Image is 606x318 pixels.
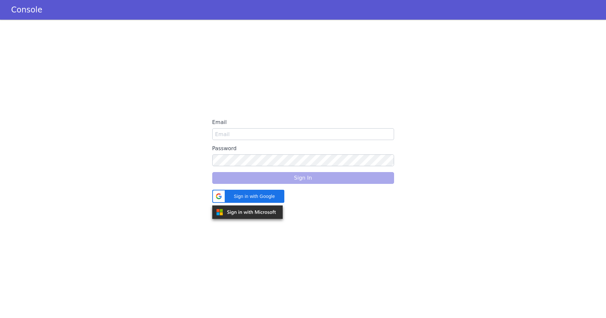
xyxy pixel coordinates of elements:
[3,5,50,14] a: Console
[212,116,394,128] label: Email
[229,193,280,200] span: Sign in with Google
[212,128,394,140] input: Email
[212,143,394,154] label: Password
[212,190,284,203] div: Sign in with Google
[212,205,283,219] img: azure.svg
